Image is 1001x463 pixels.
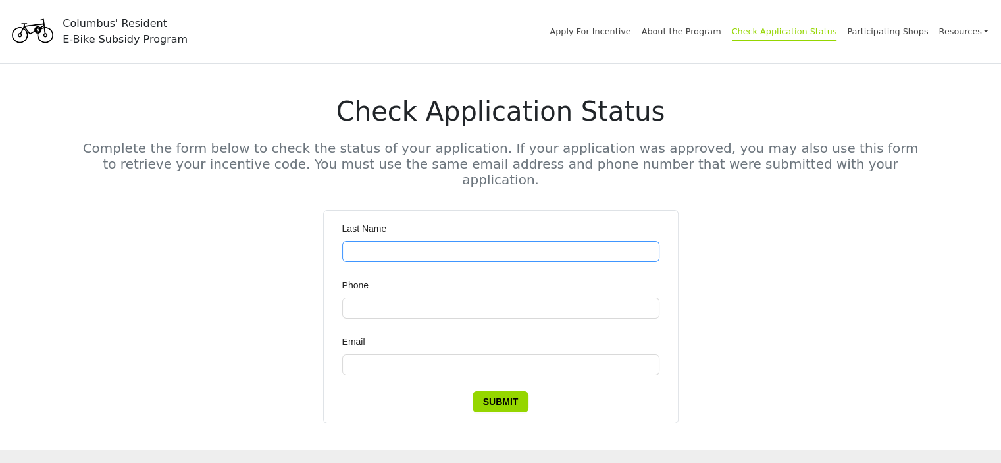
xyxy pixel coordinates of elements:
[82,95,919,127] h1: Check Application Status
[342,335,374,349] label: Email
[550,26,630,36] a: Apply For Incentive
[732,26,837,41] a: Check Application Status
[63,16,188,47] div: Columbus' Resident E-Bike Subsidy Program
[938,20,988,43] a: Resources
[342,221,396,236] label: Last Name
[82,140,919,188] h5: Complete the form below to check the status of your application. If your application was approved...
[642,26,721,36] a: About the Program
[342,354,659,375] input: Email
[342,241,659,262] input: Last Name
[847,26,928,36] a: Participating Shops
[483,395,519,409] span: Submit
[342,298,659,319] input: Phone
[8,9,57,55] img: Program logo
[342,278,378,292] label: Phone
[8,23,188,39] a: Columbus' ResidentE-Bike Subsidy Program
[473,391,529,412] button: Submit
